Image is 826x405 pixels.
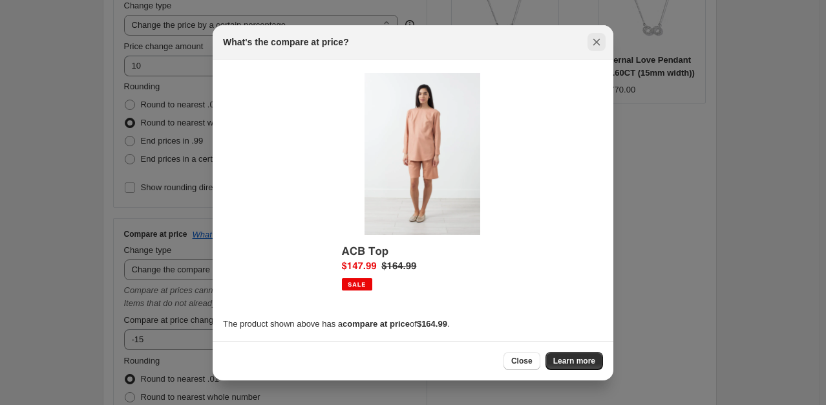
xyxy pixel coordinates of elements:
button: Close [588,33,606,51]
span: Close [511,356,533,366]
span: Learn more [553,356,595,366]
h2: What's the compare at price? [223,36,349,49]
b: $164.99 [417,319,447,329]
a: Learn more [545,352,603,370]
button: Close [503,352,540,370]
b: compare at price [343,319,410,329]
p: The product shown above has a of . [223,318,603,331]
img: Compare at price example [333,70,493,307]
